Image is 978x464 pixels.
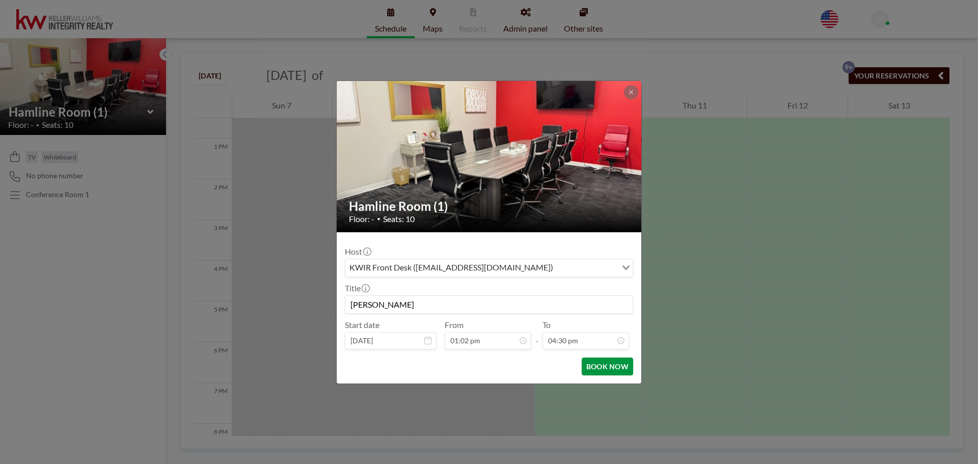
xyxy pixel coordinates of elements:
[349,199,630,214] h2: Hamline Room (1)
[345,283,369,293] label: Title
[535,323,538,346] span: -
[337,42,642,271] img: 537.jpg
[345,259,633,277] div: Search for option
[556,261,616,275] input: Search for option
[445,320,464,330] label: From
[345,247,370,257] label: Host
[347,261,555,275] span: KWIR Front Desk ([EMAIL_ADDRESS][DOMAIN_NAME])
[345,320,379,330] label: Start date
[349,214,374,224] span: Floor: -
[542,320,551,330] label: To
[383,214,415,224] span: Seats: 10
[345,296,633,313] input: KWIR's reservation
[582,358,633,375] button: BOOK NOW
[377,215,381,223] span: •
